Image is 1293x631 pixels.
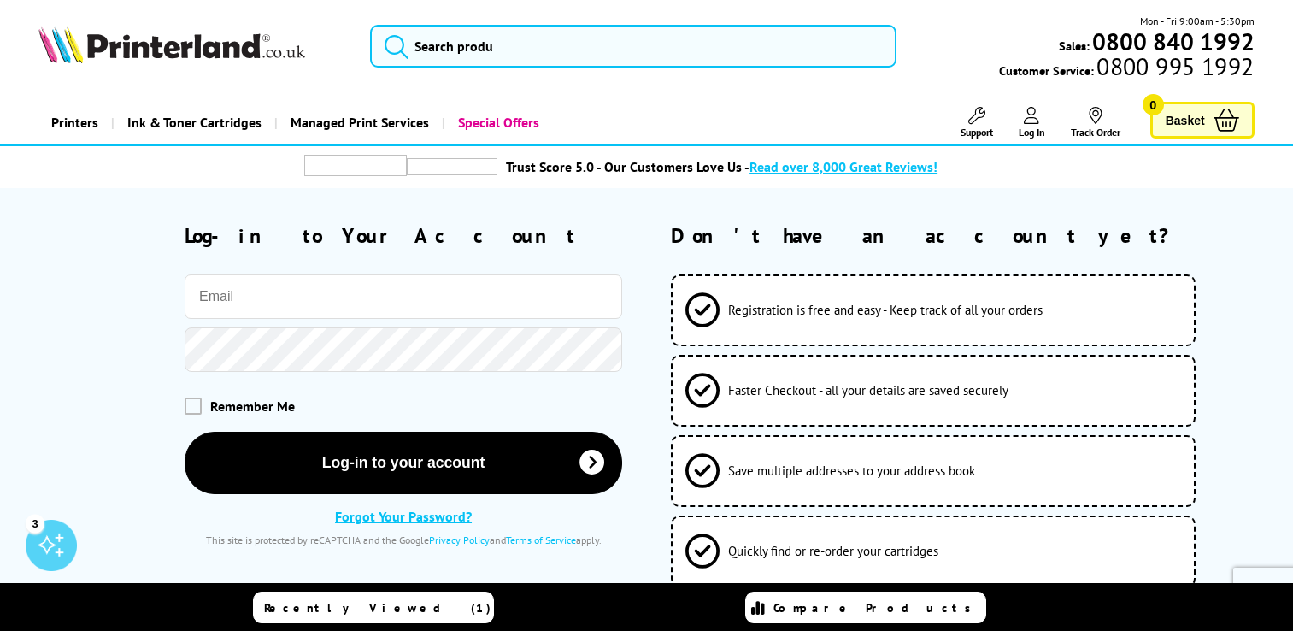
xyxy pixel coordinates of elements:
a: Printerland Logo [38,26,349,67]
span: 0800 995 1992 [1094,58,1254,74]
span: Quickly find or re-order your cartridges [728,543,938,559]
img: trustpilot rating [304,155,407,176]
a: Special Offers [442,101,552,144]
span: Customer Service: [999,58,1254,79]
a: Ink & Toner Cartridges [111,101,274,144]
h2: Log-in to Your Account [185,222,622,249]
a: Printers [38,101,111,144]
a: Forgot Your Password? [335,508,472,525]
div: 3 [26,514,44,533]
span: Log In [1019,126,1045,139]
img: Printerland Logo [38,26,305,63]
a: Managed Print Services [274,101,442,144]
span: 0 [1143,94,1164,115]
a: Track Order [1071,107,1120,139]
a: Privacy Policy [429,534,490,546]
a: Recently Viewed (1) [253,592,494,623]
span: Mon - Fri 9:00am - 5:30pm [1140,13,1255,29]
span: Ink & Toner Cartridges [127,101,262,144]
span: Remember Me [210,398,295,415]
a: Log In [1019,107,1045,139]
a: 0800 840 1992 [1090,33,1255,50]
span: Faster Checkout - all your details are saved securely [728,382,1008,398]
span: Recently Viewed (1) [264,600,491,616]
span: Read over 8,000 Great Reviews! [749,158,937,175]
a: Terms of Service [506,534,576,546]
div: This site is protected by reCAPTCHA and the Google and apply. [185,534,622,546]
span: Sales: [1059,38,1090,54]
input: Search produ [370,25,896,68]
a: Compare Products [745,592,986,623]
span: Basket [1166,109,1205,132]
a: Support [961,107,993,139]
span: Registration is free and easy - Keep track of all your orders [728,302,1043,318]
span: Save multiple addresses to your address book [728,463,975,479]
input: Email [185,274,622,319]
b: 0800 840 1992 [1092,26,1255,57]
a: Trust Score 5.0 - Our Customers Love Us -Read over 8,000 Great Reviews! [506,158,937,175]
h2: Don't have an account yet? [671,222,1255,249]
span: Support [961,126,993,139]
span: Compare Products [773,600,980,616]
a: Basket 0 [1150,102,1255,139]
img: trustpilot rating [407,158,497,175]
button: Log-in to your account [185,432,622,494]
